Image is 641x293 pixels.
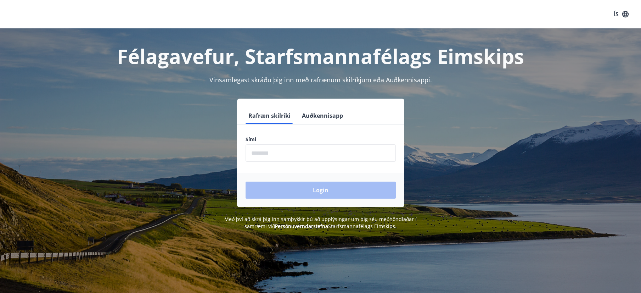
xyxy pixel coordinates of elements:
span: Með því að skrá þig inn samþykkir þú að upplýsingar um þig séu meðhöndlaðar í samræmi við Starfsm... [224,216,417,230]
button: Rafræn skilríki [246,107,293,124]
button: Auðkennisapp [299,107,346,124]
label: Sími [246,136,396,143]
span: Vinsamlegast skráðu þig inn með rafrænum skilríkjum eða Auðkennisappi. [209,76,432,84]
a: Persónuverndarstefna [275,223,328,230]
button: ÍS [610,8,632,21]
h1: Félagavefur, Starfsmannafélags Eimskips [74,43,567,70]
